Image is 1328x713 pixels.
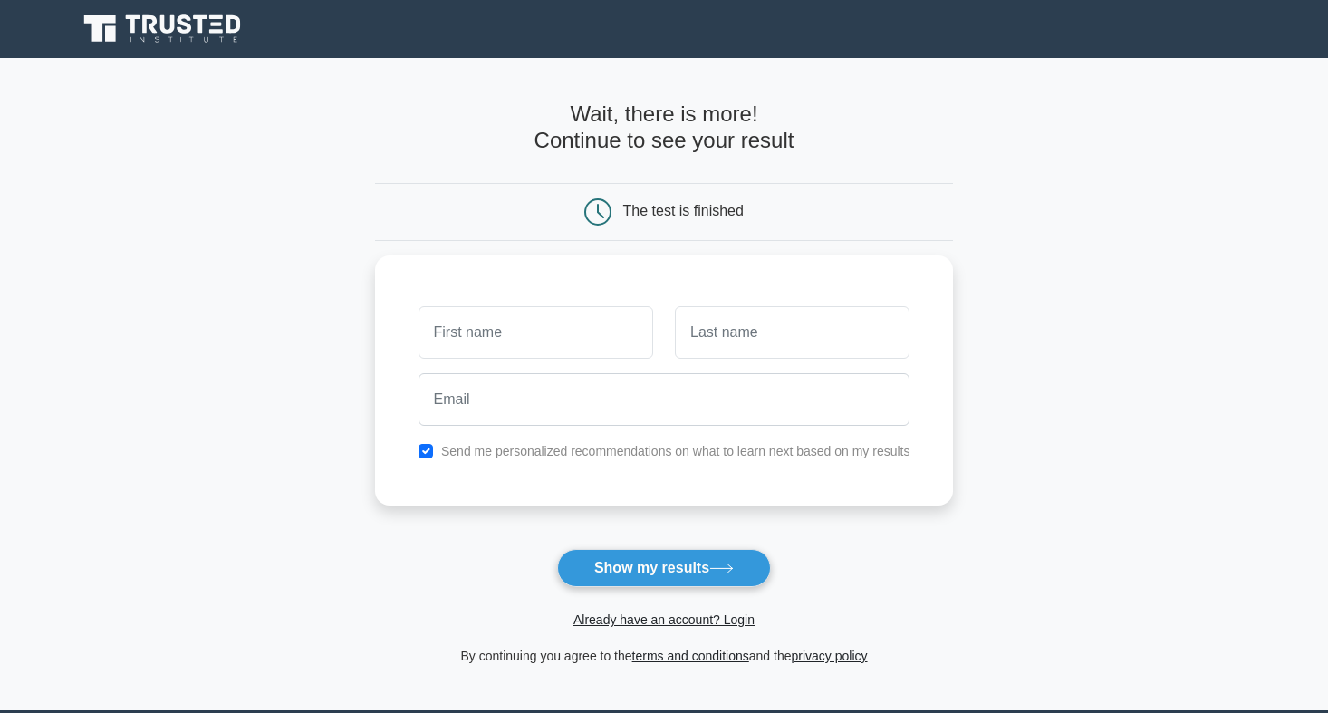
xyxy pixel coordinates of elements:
[364,645,965,667] div: By continuing you agree to the and the
[675,306,909,359] input: Last name
[375,101,954,154] h4: Wait, there is more! Continue to see your result
[623,203,744,218] div: The test is finished
[573,612,755,627] a: Already have an account? Login
[632,649,749,663] a: terms and conditions
[792,649,868,663] a: privacy policy
[441,444,910,458] label: Send me personalized recommendations on what to learn next based on my results
[557,549,771,587] button: Show my results
[419,306,653,359] input: First name
[419,373,910,426] input: Email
